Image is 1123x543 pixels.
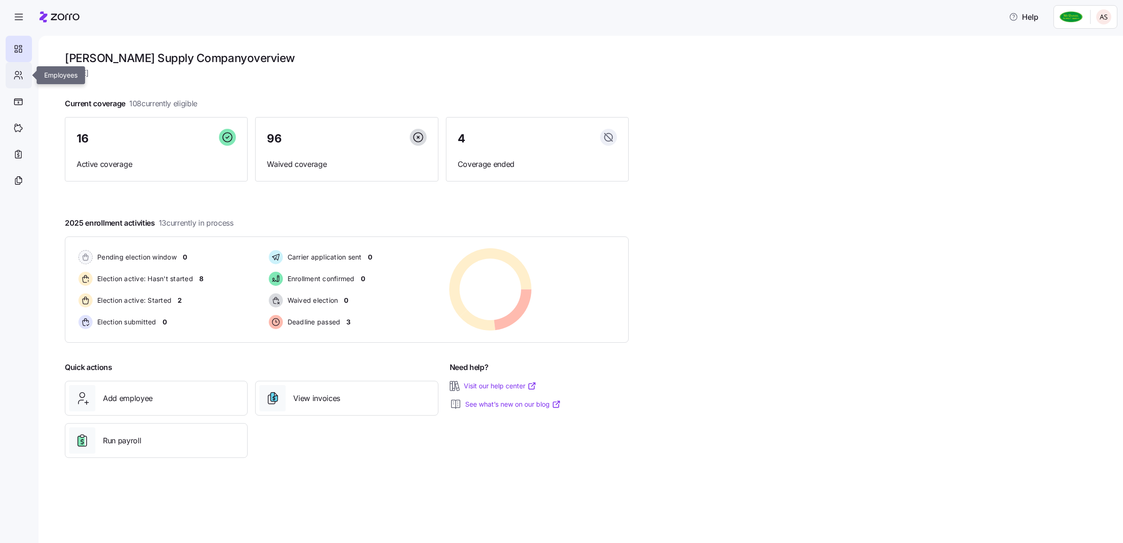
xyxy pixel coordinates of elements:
span: Waived election [285,296,338,305]
span: Run payroll [103,435,141,447]
span: Add employee [103,393,153,404]
span: Carrier application sent [285,252,362,262]
span: 8 [199,274,203,283]
button: Help [1001,8,1046,26]
span: 0 [368,252,372,262]
span: 3 [346,317,351,327]
img: Employer logo [1060,11,1083,23]
span: 4 [458,133,465,144]
span: Election submitted [94,317,156,327]
span: 0 [163,317,167,327]
span: 2 [178,296,182,305]
span: Pending election window [94,252,177,262]
span: 0 [361,274,365,283]
span: Enrollment confirmed [285,274,355,283]
span: Current coverage [65,98,197,110]
span: Election active: Started [94,296,172,305]
h1: [PERSON_NAME] Supply Company overview [65,51,629,65]
span: Help [1009,11,1038,23]
a: See what’s new on our blog [465,400,561,409]
span: 2025 enrollment activities [65,217,234,229]
a: Visit our help center [464,381,537,391]
span: 0 [183,252,187,262]
span: Coverage ended [458,158,617,170]
span: Need help? [450,362,489,373]
img: 9c19ce4635c6dd4ff600ad4722aa7a00 [1096,9,1111,24]
span: [DATE] [65,67,629,79]
span: View invoices [293,393,340,404]
span: 0 [344,296,348,305]
span: 96 [267,133,281,144]
span: Election active: Hasn't started [94,274,193,283]
span: 13 currently in process [159,217,234,229]
span: Deadline passed [285,317,341,327]
span: Waived coverage [267,158,426,170]
span: Active coverage [77,158,236,170]
span: 108 currently eligible [129,98,197,110]
span: 16 [77,133,88,144]
span: Quick actions [65,362,112,373]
